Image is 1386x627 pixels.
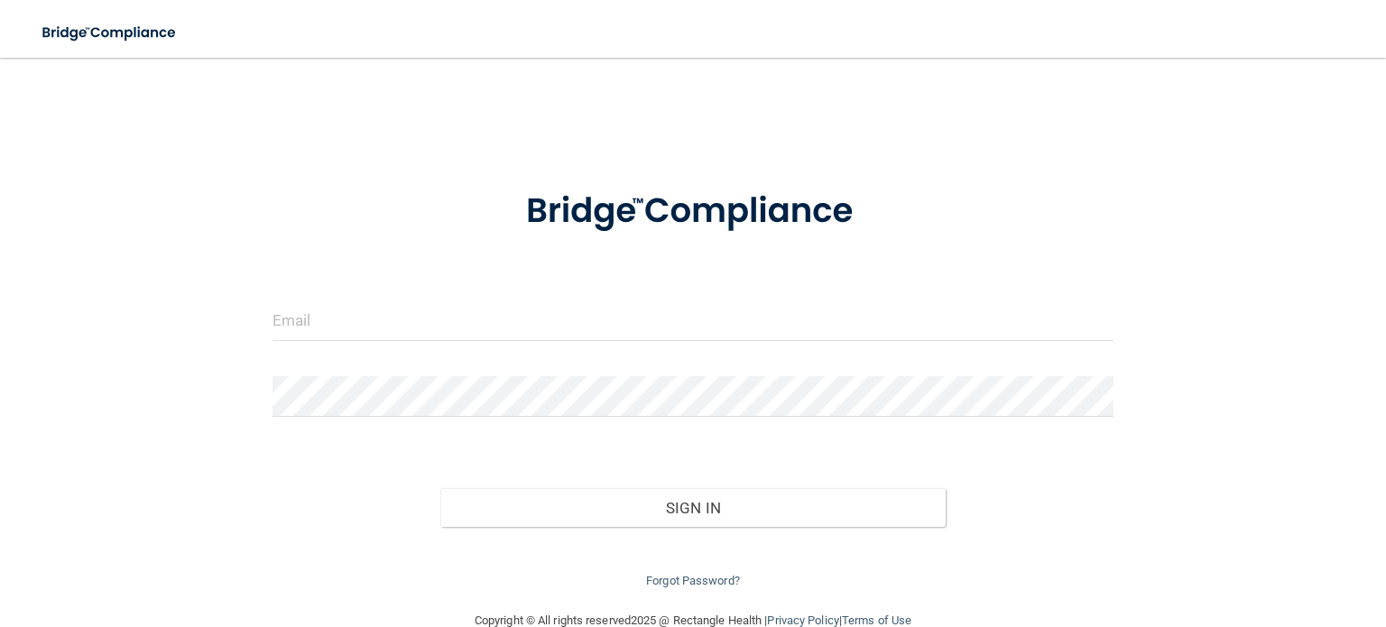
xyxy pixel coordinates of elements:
[646,574,740,587] a: Forgot Password?
[27,14,193,51] img: bridge_compliance_login_screen.278c3ca4.svg
[767,613,838,627] a: Privacy Policy
[490,166,897,257] img: bridge_compliance_login_screen.278c3ca4.svg
[273,300,1113,341] input: Email
[440,488,945,528] button: Sign In
[842,613,911,627] a: Terms of Use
